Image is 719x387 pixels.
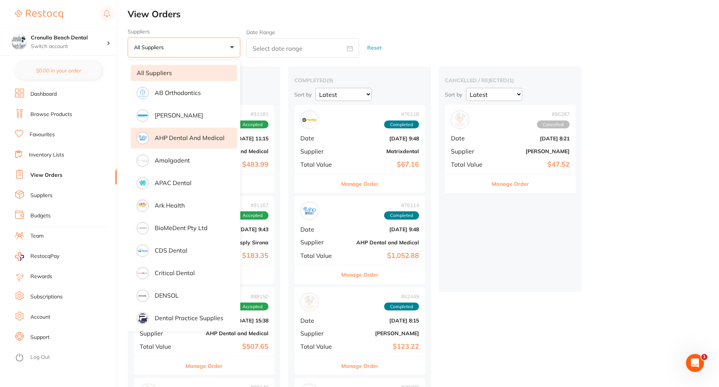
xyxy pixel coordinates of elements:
[30,90,57,98] a: Dashboard
[138,268,148,278] img: supplier image
[138,246,148,256] img: supplier image
[29,151,64,159] a: Inventory Lists
[131,65,237,81] li: All suppliers
[155,315,223,321] p: Dental Practice Supplies
[445,77,576,84] h2: cancelled / rejected ( 1 )
[344,239,419,245] b: AHP Dental and Medical
[344,343,419,351] b: $123.22
[187,343,268,351] b: $507.65
[15,62,102,80] button: $0.00 in your order
[128,29,240,35] label: Suppliers
[686,354,704,372] iframe: Intercom live chat
[237,211,268,220] span: Accepted
[30,232,44,240] a: Team
[30,354,50,361] a: Log Out
[344,136,419,142] b: [DATE] 9:48
[384,294,419,300] span: # 62449
[155,157,190,164] p: Amalgadent
[494,148,570,154] b: [PERSON_NAME]
[134,44,167,51] p: All suppliers
[384,120,419,129] span: Completed
[451,135,488,142] span: Date
[237,303,268,311] span: Accepted
[451,148,488,155] span: Supplier
[300,252,338,259] span: Total Value
[300,343,338,350] span: Total Value
[294,77,425,84] h2: completed ( 9 )
[31,43,107,50] p: Switch account
[138,201,148,211] img: supplier image
[30,172,62,179] a: View Orders
[155,89,201,96] p: AB Orthodontics
[300,135,338,142] span: Date
[341,266,378,284] button: Manage Order
[344,252,419,260] b: $1,052.88
[15,6,63,23] a: Restocq Logo
[138,133,148,143] img: supplier image
[300,330,338,337] span: Supplier
[128,9,719,20] h2: View Orders
[294,91,312,98] p: Sort by
[341,175,378,193] button: Manage Order
[30,131,55,139] a: Favourites
[15,352,115,364] button: Log Out
[237,294,268,300] span: # 88150
[187,330,268,336] b: AHP Dental and Medical
[155,112,203,119] p: [PERSON_NAME]
[701,354,707,360] span: 1
[155,202,185,209] p: Ark Health
[300,148,338,155] span: Supplier
[155,270,195,276] p: Critical Dental
[30,313,50,321] a: Account
[155,134,225,141] p: AHP Dental and Medical
[300,317,338,324] span: Date
[138,88,148,98] img: supplier image
[537,111,570,117] span: # 86287
[494,161,570,169] b: $47.52
[138,178,148,188] img: supplier image
[30,212,51,220] a: Budgets
[492,175,529,193] button: Manage Order
[185,357,223,375] button: Manage Order
[302,295,317,309] img: Adam Dental
[344,330,419,336] b: [PERSON_NAME]
[384,303,419,311] span: Completed
[30,293,63,301] a: Subscriptions
[128,38,240,58] button: All suppliers
[302,113,317,127] img: Matrixdental
[138,291,148,301] img: supplier image
[453,113,467,127] img: Adam Dental
[12,35,27,50] img: Cronulla Beach Dental
[237,111,268,117] span: # 91181
[341,357,378,375] button: Manage Order
[365,38,384,58] button: Reset
[384,111,419,117] span: # 76118
[155,179,191,186] p: APAC Dental
[300,239,338,245] span: Supplier
[344,148,419,154] b: Matrixdental
[237,202,268,208] span: # 91167
[537,120,570,129] span: Cancelled
[300,161,338,168] span: Total Value
[344,161,419,169] b: $67.16
[344,318,419,324] b: [DATE] 8:15
[237,120,268,129] span: Accepted
[30,334,50,341] a: Support
[246,38,359,57] input: Select date range
[155,292,179,299] p: DENSOL
[302,204,317,218] img: AHP Dental and Medical
[384,211,419,220] span: Completed
[445,91,462,98] p: Sort by
[384,202,419,208] span: # 76114
[140,330,181,337] span: Supplier
[300,226,338,233] span: Date
[155,224,208,231] p: BioMeDent Pty Ltd
[451,161,488,168] span: Total Value
[155,247,187,254] p: CDS Dental
[140,343,181,350] span: Total Value
[15,252,59,261] a: RestocqPay
[30,111,72,118] a: Browse Products
[30,273,52,280] a: Rewards
[494,136,570,142] b: [DATE] 8:21
[15,252,24,261] img: RestocqPay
